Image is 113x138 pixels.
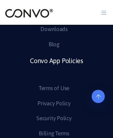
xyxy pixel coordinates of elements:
img: logo_2.png [5,8,53,18]
a: Security Policy [36,113,72,124]
a: Convo App Policies [30,54,83,83]
a: Blog [49,39,59,50]
a: Terms of Use [39,83,69,94]
a: Downloads [40,24,68,35]
a: Privacy Policy [37,98,71,109]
